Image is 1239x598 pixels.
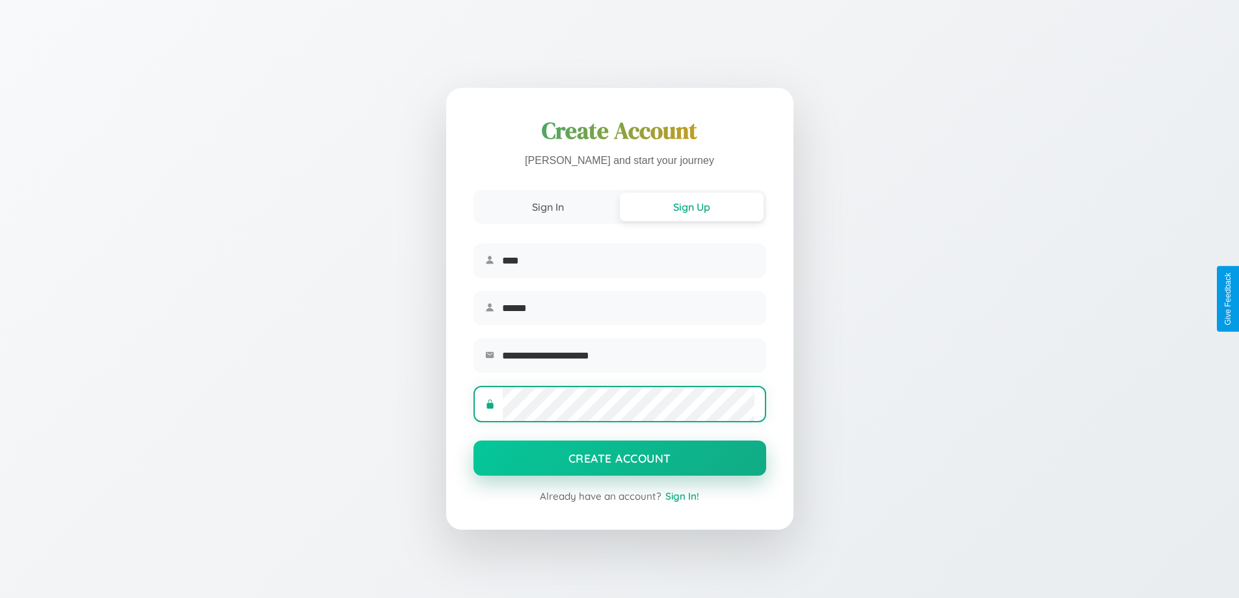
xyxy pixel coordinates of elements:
[620,193,764,221] button: Sign Up
[473,490,766,502] div: Already have an account?
[473,152,766,170] p: [PERSON_NAME] and start your journey
[665,490,699,502] span: Sign In!
[476,193,620,221] button: Sign In
[1223,273,1232,325] div: Give Feedback
[473,115,766,146] h1: Create Account
[473,441,766,476] button: Create Account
